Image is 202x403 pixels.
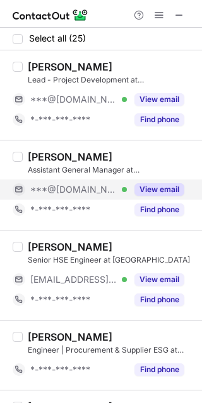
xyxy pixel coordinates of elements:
button: Reveal Button [134,93,184,106]
div: Lead - Project Development at [GEOGRAPHIC_DATA] [28,74,194,86]
span: ***@[DOMAIN_NAME] [30,184,117,195]
button: Reveal Button [134,293,184,306]
div: [PERSON_NAME] [28,60,112,73]
div: Assistant General Manager at [PERSON_NAME] [28,164,194,176]
button: Reveal Button [134,113,184,126]
span: [EMAIL_ADDRESS][DOMAIN_NAME] [30,274,117,285]
span: ***@[DOMAIN_NAME] [30,94,117,105]
button: Reveal Button [134,363,184,376]
div: [PERSON_NAME] [28,150,112,163]
div: Senior HSE Engineer at [GEOGRAPHIC_DATA] [28,254,194,266]
div: [PERSON_NAME] [28,241,112,253]
span: Select all (25) [29,33,86,43]
button: Reveal Button [134,183,184,196]
button: Reveal Button [134,273,184,286]
button: Reveal Button [134,203,184,216]
div: [PERSON_NAME] [28,331,112,343]
img: ContactOut v5.3.10 [13,8,88,23]
div: Engineer | Procurement & Supplier ESG at [GEOGRAPHIC_DATA] [28,344,194,356]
